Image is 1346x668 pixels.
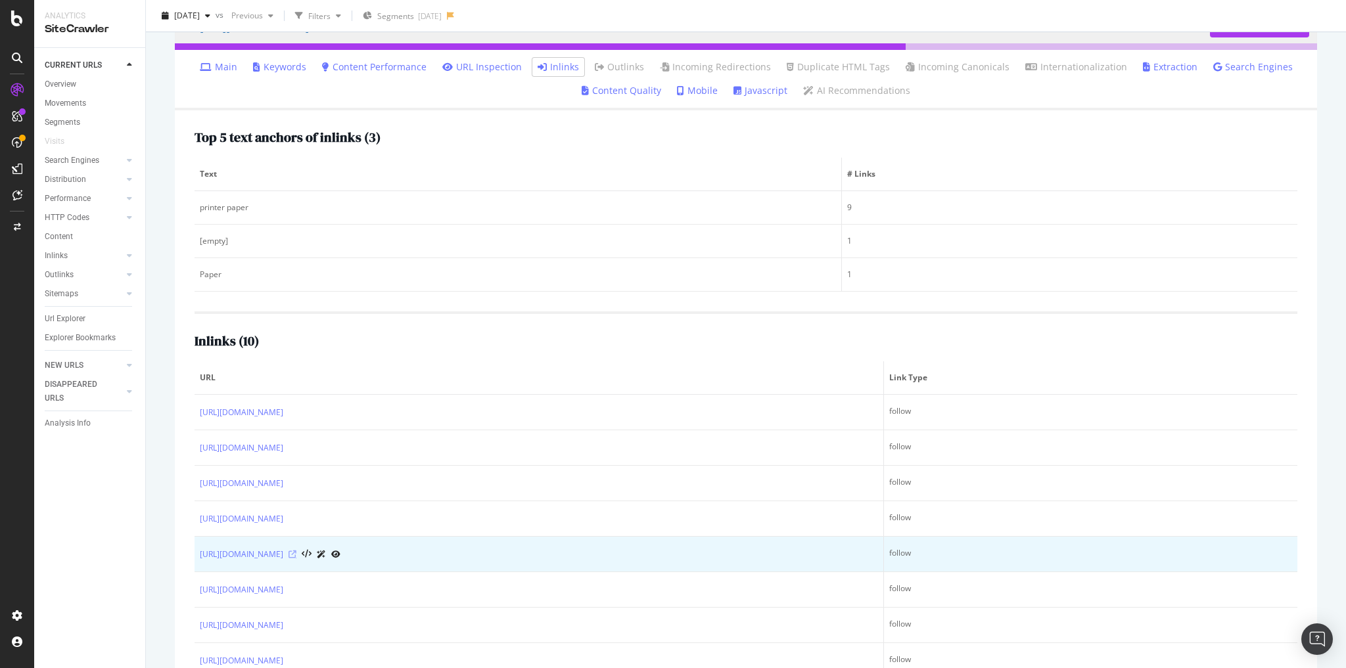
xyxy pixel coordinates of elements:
div: HTTP Codes [45,211,89,225]
div: Content [45,230,73,244]
a: [URL][DOMAIN_NAME] [200,654,283,667]
span: Text [200,168,833,180]
a: NEW URLS [45,359,123,372]
div: CURRENT URLS [45,58,102,72]
td: follow [884,466,1297,501]
a: Sitemaps [45,287,123,301]
div: [empty] [200,235,836,247]
a: Url Explorer [45,312,136,326]
h2: Top 5 text anchors of inlinks ( 3 ) [195,130,381,145]
a: Visit Online Page [289,550,296,558]
a: Visits [45,135,78,148]
a: Search Engines [1213,60,1293,74]
a: Extraction [1143,60,1197,74]
a: Inlinks [45,249,123,263]
div: 1 [847,269,1292,280]
div: SiteCrawler [45,22,135,37]
span: Segments [377,11,414,22]
button: View HTML Source [302,550,312,559]
a: URL Inspection [442,60,522,74]
a: Performance [45,192,123,206]
a: DISAPPEARED URLS [45,378,123,405]
a: Search Engines [45,154,123,167]
div: Url Explorer [45,312,85,326]
a: Keywords [253,60,306,74]
span: # Links [847,168,1289,180]
span: Link Type [889,372,1289,384]
a: [URL][DOMAIN_NAME] [200,441,283,455]
a: Incoming Redirections [660,60,771,74]
a: Content Quality [582,84,661,97]
a: Outlinks [45,268,123,282]
a: Content Performance [322,60,427,74]
a: Segments [45,116,136,129]
div: Overview [45,78,76,91]
a: Internationalization [1025,60,1127,74]
a: Incoming Canonicals [906,60,1009,74]
div: Paper [200,269,836,280]
a: [URL][DOMAIN_NAME] [200,548,283,561]
div: printer paper [200,202,836,213]
div: 1 [847,235,1292,247]
div: Visits [45,135,64,148]
div: Analytics [45,11,135,22]
a: [URL][DOMAIN_NAME] [200,619,283,632]
a: [URL][DOMAIN_NAME] [200,512,283,525]
a: Overview [45,78,136,91]
td: follow [884,572,1297,608]
div: NEW URLS [45,359,83,372]
button: Segments[DATE] [358,5,447,26]
div: Filters [308,10,331,21]
a: Outlinks [595,60,644,74]
span: 2025 Jul. 29th [174,10,200,21]
span: vs [216,9,226,20]
div: Sitemaps [45,287,78,301]
span: Previous [226,10,263,21]
div: Distribution [45,173,86,187]
a: AI Url Details [317,547,326,561]
h2: Inlinks ( 10 ) [195,334,259,348]
div: Analysis Info [45,416,91,430]
a: URL Inspection [331,547,340,561]
a: CURRENT URLS [45,58,123,72]
div: Performance [45,192,91,206]
td: follow [884,395,1297,430]
a: Main [200,60,237,74]
div: Segments [45,116,80,129]
div: Explorer Bookmarks [45,331,116,345]
a: AI Recommendations [803,84,910,97]
td: follow [884,537,1297,572]
div: DISAPPEARED URLS [45,378,111,405]
div: Open Intercom Messenger [1301,623,1333,655]
a: [URL][DOMAIN_NAME] [200,406,283,419]
div: Inlinks [45,249,68,263]
div: Movements [45,97,86,110]
td: follow [884,501,1297,537]
a: Movements [45,97,136,110]
button: Filters [290,5,346,26]
span: URL [200,372,875,384]
a: Inlinks [538,60,579,74]
a: Distribution [45,173,123,187]
a: Content [45,230,136,244]
td: follow [884,608,1297,643]
a: Explorer Bookmarks [45,331,136,345]
div: 9 [847,202,1292,213]
a: [URL][DOMAIN_NAME] [200,583,283,596]
div: [DATE] [418,11,442,22]
div: Search Engines [45,154,99,167]
a: Duplicate HTML Tags [787,60,890,74]
button: Previous [226,5,279,26]
div: Outlinks [45,268,74,282]
a: Analysis Info [45,416,136,430]
td: follow [884,430,1297,466]
a: Mobile [677,84,718,97]
a: [URL][DOMAIN_NAME] [200,477,283,490]
button: [DATE] [156,5,216,26]
a: Javascript [733,84,787,97]
a: HTTP Codes [45,211,123,225]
